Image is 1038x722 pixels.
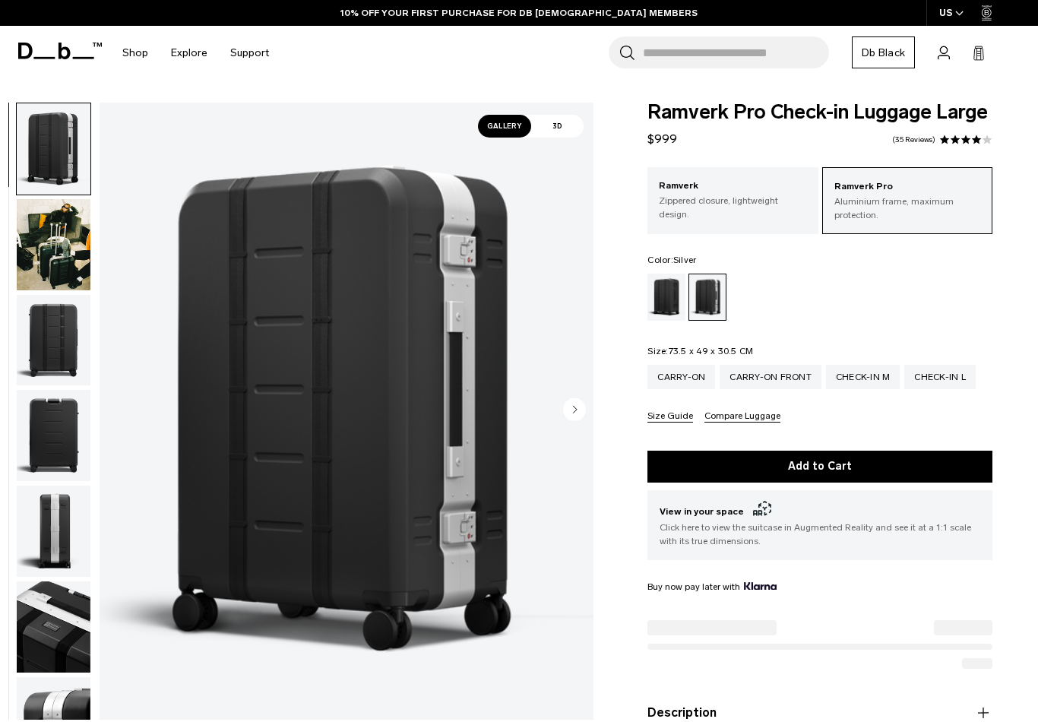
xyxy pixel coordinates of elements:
a: Carry-on Front [720,365,821,389]
a: Check-in M [826,365,900,389]
a: Silver [688,274,726,321]
p: Ramverk [659,179,806,194]
a: Ramverk Zippered closure, lightweight design. [647,167,818,233]
button: Description [647,704,992,722]
legend: Size: [647,347,753,356]
nav: Main Navigation [111,26,280,80]
a: Db Black [852,36,915,68]
button: Ramverk Pro Check-in Luggage Large Silver [16,294,91,387]
img: Ramverk Pro Check-in Luggage Large Silver [17,199,90,290]
img: Ramverk Pro Check-in Luggage Large Silver [100,103,593,720]
img: Ramverk Pro Check-in Luggage Large Silver [17,390,90,481]
button: View in your space Click here to view the suitcase in Augmented Reality and see it at a 1:1 scale... [647,490,992,560]
button: Add to Cart [647,451,992,483]
button: Ramverk Pro Check-in Luggage Large Silver [16,485,91,578]
button: Ramverk Pro Check-in Luggage Large Silver [16,389,91,482]
button: Ramverk Pro Check-in Luggage Large Silver [16,103,91,195]
legend: Color: [647,255,696,264]
a: 10% OFF YOUR FIRST PURCHASE FOR DB [DEMOGRAPHIC_DATA] MEMBERS [340,6,698,20]
span: View in your space [660,502,980,521]
span: 73.5 x 49 x 30.5 CM [669,346,754,356]
img: {"height" => 20, "alt" => "Klarna"} [744,582,777,590]
button: Next slide [563,398,586,424]
img: Ramverk Pro Check-in Luggage Large Silver [17,103,90,195]
a: Shop [122,26,148,80]
button: Ramverk Pro Check-in Luggage Large Silver [16,198,91,291]
span: 3D [531,115,584,138]
p: Aluminium frame, maximum protection. [834,195,980,222]
p: Ramverk Pro [834,179,980,195]
span: $999 [647,131,677,146]
span: Click here to view the suitcase in Augmented Reality and see it at a 1:1 scale with its true dime... [660,521,980,548]
li: 1 / 12 [100,103,593,720]
img: Ramverk Pro Check-in Luggage Large Silver [17,581,90,673]
a: Explore [171,26,207,80]
a: Carry-on [647,365,715,389]
a: Black Out [647,274,685,321]
a: Support [230,26,269,80]
button: Ramverk Pro Check-in Luggage Large Silver [16,581,91,673]
button: Size Guide [647,411,693,423]
img: Ramverk Pro Check-in Luggage Large Silver [17,295,90,386]
span: Ramverk Pro Check-in Luggage Large [647,103,992,122]
span: Gallery [478,115,531,138]
img: Ramverk Pro Check-in Luggage Large Silver [17,486,90,577]
span: Silver [673,255,697,265]
p: Zippered closure, lightweight design. [659,194,806,221]
a: Check-in L [904,365,976,389]
span: Buy now pay later with [647,580,777,594]
button: Compare Luggage [704,411,780,423]
a: 35 reviews [892,136,935,144]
